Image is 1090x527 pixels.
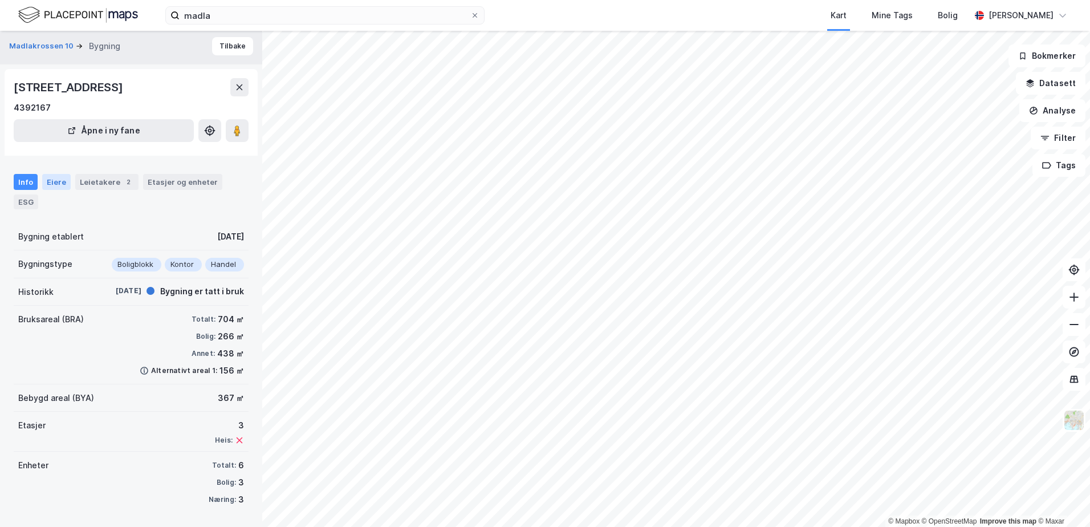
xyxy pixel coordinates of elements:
div: 438 ㎡ [217,347,244,360]
a: OpenStreetMap [922,517,977,525]
button: Bokmerker [1008,44,1085,67]
div: Totalt: [192,315,215,324]
input: Søk på adresse, matrikkel, gårdeiere, leietakere eller personer [180,7,470,24]
iframe: Chat Widget [1033,472,1090,527]
div: Kontrollprogram for chat [1033,472,1090,527]
div: Etasjer og enheter [148,177,218,187]
div: Enheter [18,459,48,472]
div: 704 ㎡ [218,313,244,326]
div: Bolig [938,9,958,22]
div: Totalt: [212,461,236,470]
div: Mine Tags [872,9,913,22]
div: 6 [238,459,244,472]
div: Bebygd areal (BYA) [18,391,94,405]
button: Tags [1032,154,1085,177]
div: 4392167 [14,101,51,115]
div: Bolig: [217,478,236,487]
div: [STREET_ADDRESS] [14,78,125,96]
button: Filter [1031,127,1085,149]
div: 3 [238,476,244,489]
div: Etasjer [18,419,46,432]
div: Alternativt areal 1: [151,366,217,375]
div: [DATE] [217,230,244,244]
button: Datasett [1016,72,1085,95]
div: Bygningstype [18,257,72,271]
div: Bygning er tatt i bruk [160,285,244,298]
img: logo.f888ab2527a4732fd821a326f86c7f29.svg [18,5,138,25]
div: Bygning [89,39,120,53]
div: 156 ㎡ [219,364,244,378]
button: Madlakrossen 10 [9,40,76,52]
div: Bruksareal (BRA) [18,313,84,326]
div: [PERSON_NAME] [989,9,1054,22]
div: Bygning etablert [18,230,84,244]
div: Bolig: [196,332,215,341]
div: Historikk [18,285,54,299]
div: Eiere [42,174,71,190]
img: Z [1063,410,1085,431]
div: 367 ㎡ [218,391,244,405]
a: Improve this map [980,517,1036,525]
button: Åpne i ny fane [14,119,194,142]
button: Tilbake [212,37,253,55]
div: Leietakere [75,174,139,190]
div: 266 ㎡ [218,330,244,343]
div: [DATE] [96,286,141,296]
div: Næring: [209,495,236,504]
div: 2 [123,176,134,188]
div: 3 [238,493,244,506]
div: Info [14,174,38,190]
div: ESG [14,194,38,209]
div: Kart [831,9,847,22]
div: Annet: [192,349,215,358]
button: Analyse [1019,99,1085,122]
a: Mapbox [888,517,920,525]
div: Heis: [215,436,233,445]
div: 3 [215,419,244,432]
